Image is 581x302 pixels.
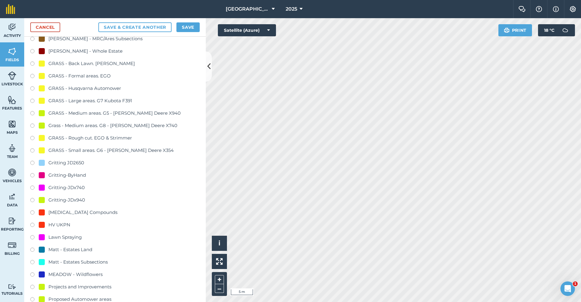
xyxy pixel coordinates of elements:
img: svg+xml;base64,PD94bWwgdmVyc2lvbj0iMS4wIiBlbmNvZGluZz0idXRmLTgiPz4KPCEtLSBHZW5lcmF0b3I6IEFkb2JlIE... [8,168,16,177]
span: 2025 [286,5,297,13]
img: Four arrows, one pointing top left, one top right, one bottom right and the last bottom left [216,258,223,265]
img: svg+xml;base64,PD94bWwgdmVyc2lvbj0iMS4wIiBlbmNvZGluZz0idXRmLTgiPz4KPCEtLSBHZW5lcmF0b3I6IEFkb2JlIE... [8,144,16,153]
button: Satellite (Azure) [218,24,276,36]
div: GRASS - Large areas. G7 Kubota F391 [48,97,132,104]
button: Save & Create Another [98,22,172,32]
img: svg+xml;base64,PD94bWwgdmVyc2lvbj0iMS4wIiBlbmNvZGluZz0idXRmLTgiPz4KPCEtLSBHZW5lcmF0b3I6IEFkb2JlIE... [8,216,16,225]
img: svg+xml;base64,PHN2ZyB4bWxucz0iaHR0cDovL3d3dy53My5vcmcvMjAwMC9zdmciIHdpZHRoPSIxOSIgaGVpZ2h0PSIyNC... [504,27,510,34]
div: Gritting-JDx940 [48,196,85,204]
div: [PERSON_NAME] - MRC/Ares Subsections [48,35,143,42]
div: [MEDICAL_DATA] Compounds [48,209,117,216]
button: i [212,236,227,251]
div: GRASS - Husqvarna Automower [48,85,121,92]
div: Lawn Spraying [48,234,82,241]
div: Matt - Estates Land [48,246,92,253]
img: svg+xml;base64,PD94bWwgdmVyc2lvbj0iMS4wIiBlbmNvZGluZz0idXRmLTgiPz4KPCEtLSBHZW5lcmF0b3I6IEFkb2JlIE... [8,71,16,80]
div: [PERSON_NAME] - Whole Estate [48,48,123,55]
span: [GEOGRAPHIC_DATA] (Gardens) [226,5,269,13]
img: fieldmargin Logo [6,4,15,14]
div: Gritting-ByHand [48,172,86,179]
div: GRASS - Medium areas. G5 - [PERSON_NAME] Deere X940 [48,110,181,117]
img: svg+xml;base64,PHN2ZyB4bWxucz0iaHR0cDovL3d3dy53My5vcmcvMjAwMC9zdmciIHdpZHRoPSI1NiIgaGVpZ2h0PSI2MC... [8,47,16,56]
img: A question mark icon [535,6,543,12]
div: Projects and Improvements [48,283,111,291]
div: Grass - Medium areas. G8 - [PERSON_NAME] Deere X740 [48,122,177,129]
div: Gritting JD2650 [48,159,84,166]
div: GRASS - Back Lawn. [PERSON_NAME] [48,60,135,67]
span: 18 ° C [544,24,554,36]
div: GRASS - Formal areas. EGO [48,72,111,80]
div: HV UKPN [48,221,70,228]
span: i [218,239,220,247]
img: svg+xml;base64,PD94bWwgdmVyc2lvbj0iMS4wIiBlbmNvZGluZz0idXRmLTgiPz4KPCEtLSBHZW5lcmF0b3I6IEFkb2JlIE... [559,24,571,36]
span: 1 [573,281,578,286]
img: svg+xml;base64,PHN2ZyB4bWxucz0iaHR0cDovL3d3dy53My5vcmcvMjAwMC9zdmciIHdpZHRoPSI1NiIgaGVpZ2h0PSI2MC... [8,120,16,129]
img: svg+xml;base64,PD94bWwgdmVyc2lvbj0iMS4wIiBlbmNvZGluZz0idXRmLTgiPz4KPCEtLSBHZW5lcmF0b3I6IEFkb2JlIE... [8,284,16,290]
div: GRASS - Small areas. G6 - [PERSON_NAME] Deere X354 [48,147,174,154]
iframe: Intercom live chat [560,281,575,296]
button: – [215,284,224,293]
div: Gritting-JDx740 [48,184,85,191]
img: Two speech bubbles overlapping with the left bubble in the forefront [518,6,526,12]
img: svg+xml;base64,PHN2ZyB4bWxucz0iaHR0cDovL3d3dy53My5vcmcvMjAwMC9zdmciIHdpZHRoPSI1NiIgaGVpZ2h0PSI2MC... [8,95,16,104]
img: svg+xml;base64,PD94bWwgdmVyc2lvbj0iMS4wIiBlbmNvZGluZz0idXRmLTgiPz4KPCEtLSBHZW5lcmF0b3I6IEFkb2JlIE... [8,192,16,201]
button: + [215,275,224,284]
img: svg+xml;base64,PHN2ZyB4bWxucz0iaHR0cDovL3d3dy53My5vcmcvMjAwMC9zdmciIHdpZHRoPSIxNyIgaGVpZ2h0PSIxNy... [553,5,559,13]
img: svg+xml;base64,PD94bWwgdmVyc2lvbj0iMS4wIiBlbmNvZGluZz0idXRmLTgiPz4KPCEtLSBHZW5lcmF0b3I6IEFkb2JlIE... [8,241,16,250]
a: Cancel [30,22,60,32]
button: Save [176,22,200,32]
div: Matt - Estates Subsections [48,258,108,266]
img: A cog icon [569,6,576,12]
div: MEADOW - Wildflowers [48,271,103,278]
button: 18 °C [538,24,575,36]
img: svg+xml;base64,PD94bWwgdmVyc2lvbj0iMS4wIiBlbmNvZGluZz0idXRmLTgiPz4KPCEtLSBHZW5lcmF0b3I6IEFkb2JlIE... [8,23,16,32]
button: Print [498,24,532,36]
div: GRASS - Rough cut. EGO & Strimmer [48,134,132,142]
